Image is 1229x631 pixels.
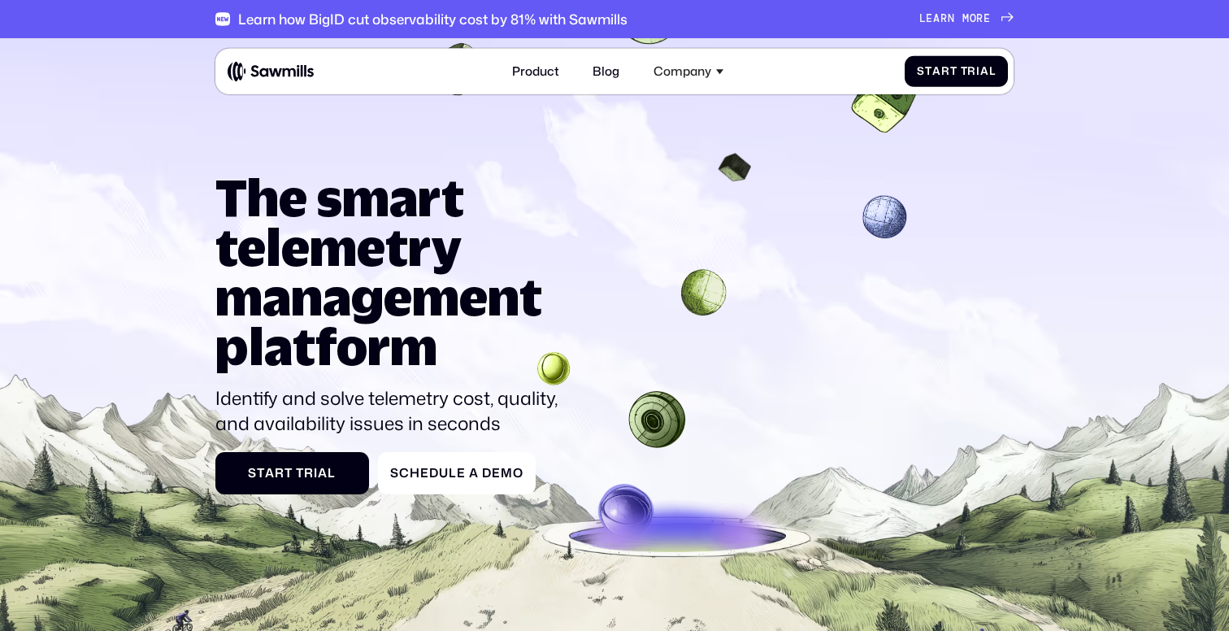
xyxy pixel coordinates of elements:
[976,12,984,25] span: r
[318,466,328,481] span: a
[933,12,940,25] span: a
[238,11,628,27] div: Learn how BigID cut observability cost by 81% with Sawmills
[940,12,948,25] span: r
[925,65,932,78] span: t
[284,466,293,481] span: t
[941,65,950,78] span: r
[304,466,314,481] span: r
[645,55,732,89] div: Company
[296,466,304,481] span: T
[469,466,479,481] span: a
[248,466,257,481] span: S
[967,65,976,78] span: r
[989,65,996,78] span: l
[932,65,941,78] span: a
[503,55,569,89] a: Product
[919,12,927,25] span: L
[257,466,265,481] span: t
[482,466,492,481] span: D
[449,466,457,481] span: l
[962,12,970,25] span: m
[378,452,536,494] a: ScheduleaDemo
[980,65,989,78] span: a
[215,385,571,437] p: Identify and solve telemetry cost, quality, and availability issues in seconds
[439,466,449,481] span: u
[948,12,955,25] span: n
[275,466,284,481] span: r
[492,466,501,481] span: e
[501,466,513,481] span: m
[390,466,399,481] span: S
[429,466,439,481] span: d
[457,466,466,481] span: e
[399,466,410,481] span: c
[976,65,980,78] span: i
[654,64,711,79] div: Company
[950,65,958,78] span: t
[984,12,991,25] span: e
[970,12,977,25] span: o
[905,56,1008,88] a: StartTrial
[584,55,629,89] a: Blog
[328,466,336,481] span: l
[410,466,420,481] span: h
[215,452,369,494] a: StartTrial
[215,172,571,372] h1: The smart telemetry management platform
[919,12,1014,25] a: Learnmore
[314,466,318,481] span: i
[926,12,933,25] span: e
[265,466,275,481] span: a
[513,466,523,481] span: o
[420,466,429,481] span: e
[917,65,925,78] span: S
[961,65,968,78] span: T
